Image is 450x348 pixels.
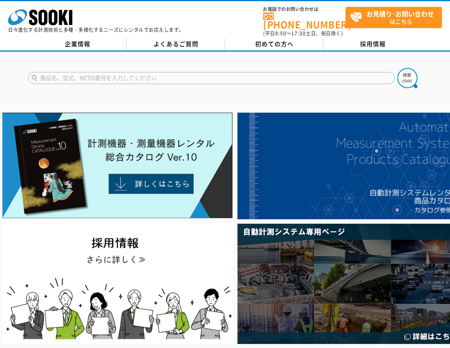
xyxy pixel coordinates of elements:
[263,30,343,37] span: (平日 ～ 土日、祝日除く)
[225,38,323,50] a: 初めての方へ
[397,68,417,88] img: btn_search.png
[263,7,346,12] span: お電話でのお問い合わせは
[275,30,286,37] span: 8:50
[2,224,233,344] img: SOOKI recruit
[291,30,306,37] span: 17:30
[346,7,442,28] a: お見積り･お問い合わせはこちら
[127,38,225,50] a: よくあるご質問
[255,39,294,48] span: 初めての方へ
[2,113,233,218] img: Catalog Ver10
[28,72,395,84] input: 商品名、型式、NETIS番号を入力してください
[366,9,434,19] strong: お見積り･お問い合わせ
[28,38,127,50] a: 企業情報
[323,38,422,50] a: 採用情報
[8,27,184,32] p: 日々進化する計測技術と多種・多様化するニーズにレンタルでお応えします。
[263,12,346,29] a: [PHONE_NUMBER]
[350,7,442,27] span: はこちら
